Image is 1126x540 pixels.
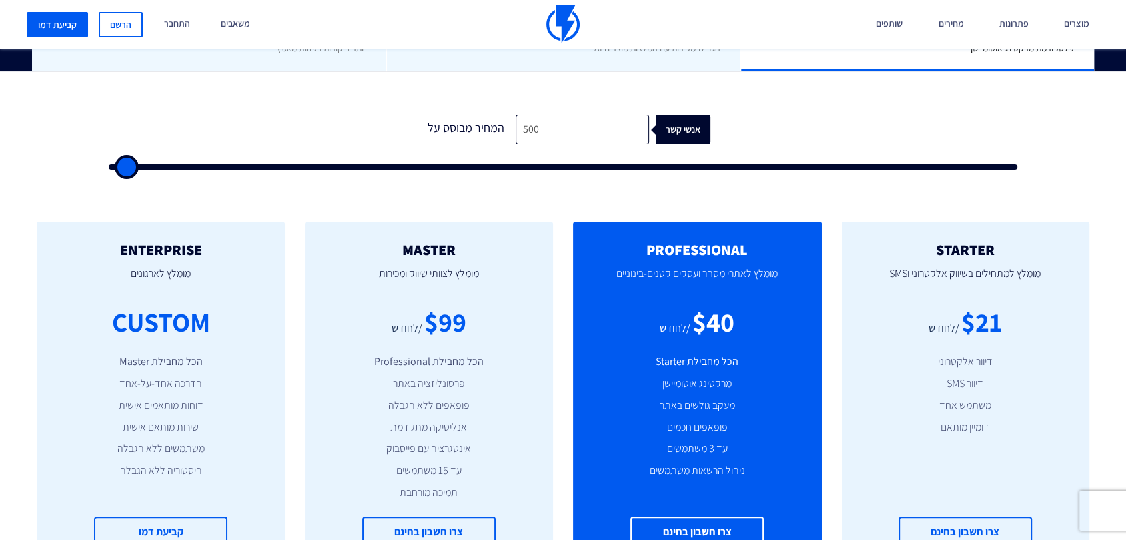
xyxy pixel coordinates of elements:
h2: STARTER [861,242,1070,258]
li: ניהול הרשאות משתמשים [593,463,802,479]
li: שירות מותאם אישית [57,420,265,435]
li: עד 15 משתמשים [325,463,534,479]
a: קביעת דמו [27,12,88,37]
p: מומלץ לארגונים [57,258,265,303]
li: הכל מחבילת Professional [325,354,534,370]
div: המחיר מבוסס על [416,115,516,144]
li: היסטוריה ללא הגבלה [57,463,265,479]
span: פלטפורמת מרקטינג אוטומיישן [971,42,1074,54]
li: מעקב גולשים באתר [593,398,802,413]
li: עד 3 משתמשים [593,441,802,457]
div: /לחודש [392,321,422,336]
h2: ENTERPRISE [57,242,265,258]
h2: PROFESSIONAL [593,242,802,258]
li: דוחות מותאמים אישית [57,398,265,413]
li: פופאפים ללא הגבלה [325,398,534,413]
div: /לחודש [660,321,690,336]
p: מומלץ לאתרי מסחר ועסקים קטנים-בינוניים [593,258,802,303]
div: $40 [692,303,734,341]
li: הדרכה אחד-על-אחד [57,376,265,392]
li: משתמש אחד [861,398,1070,413]
li: תמיכה מורחבת [325,485,534,501]
li: פרסונליזציה באתר [325,376,534,392]
li: אינטגרציה עם פייסבוק [325,441,534,457]
div: CUSTOM [112,303,210,341]
li: הכל מחבילת Starter [593,354,802,370]
p: מומלץ למתחילים בשיווק אלקטרוני וSMS [861,258,1070,303]
li: דיוור SMS [861,376,1070,392]
div: /לחודש [929,321,959,336]
li: פופאפים חכמים [593,420,802,435]
span: הגדילו מכירות עם המלצות מוצרים AI [594,42,720,54]
div: $21 [961,303,1002,341]
li: מרקטינג אוטומיישן [593,376,802,392]
span: יותר ביקורות בפחות מאמץ [277,42,366,54]
div: $99 [424,303,466,341]
li: דומיין מותאם [861,420,1070,435]
li: דיוור אלקטרוני [861,354,1070,370]
p: מומלץ לצוותי שיווק ומכירות [325,258,534,303]
li: אנליטיקה מתקדמת [325,420,534,435]
li: משתמשים ללא הגבלה [57,441,265,457]
div: אנשי קשר [662,115,717,144]
h2: MASTER [325,242,534,258]
a: הרשם [99,12,143,37]
li: הכל מחבילת Master [57,354,265,370]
